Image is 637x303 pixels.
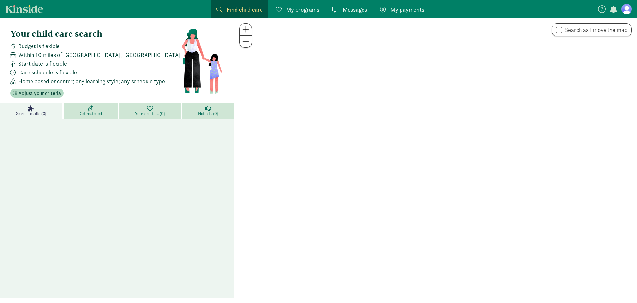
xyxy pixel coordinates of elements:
[10,89,64,98] button: Adjust your criteria
[18,50,181,59] span: Within 10 miles of [GEOGRAPHIC_DATA], [GEOGRAPHIC_DATA]
[19,89,61,97] span: Adjust your criteria
[80,111,102,116] span: Get matched
[390,5,424,14] span: My payments
[10,29,181,39] h4: Your child care search
[198,111,218,116] span: Not a fit (0)
[64,103,119,119] a: Get matched
[135,111,165,116] span: Your shortlist (0)
[18,42,60,50] span: Budget is flexible
[18,59,67,68] span: Start date is flexible
[562,26,628,34] label: Search as I move the map
[18,77,165,86] span: Home based or center; any learning style; any schedule type
[18,68,77,77] span: Care schedule is flexible
[119,103,182,119] a: Your shortlist (0)
[16,111,46,116] span: Search results (0)
[286,5,319,14] span: My programs
[5,5,43,13] a: Kinside
[343,5,367,14] span: Messages
[227,5,263,14] span: Find child care
[182,103,234,119] a: Not a fit (0)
